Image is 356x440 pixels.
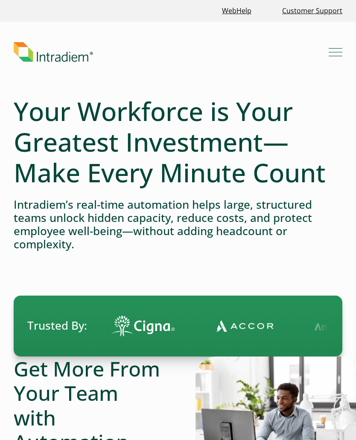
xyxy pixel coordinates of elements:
span: Trusted By: [27,318,87,334]
h4: Intradiem’s real-time automation helps large, structured teams unlock hidden capacity, reduce cos... [14,198,342,251]
img: Contact Center Automation Accor Logo [202,319,260,332]
a: Link to homepage of Intradiem [14,42,329,62]
button: Mobile Navigation Button [329,45,342,59]
a: Customer Support [279,2,346,20]
img: Intradiem [14,42,93,62]
a: Link opens in a new window [219,2,255,20]
h1: Your Workforce is Your Greatest Investment—Make Every Minute Count [14,96,342,188]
